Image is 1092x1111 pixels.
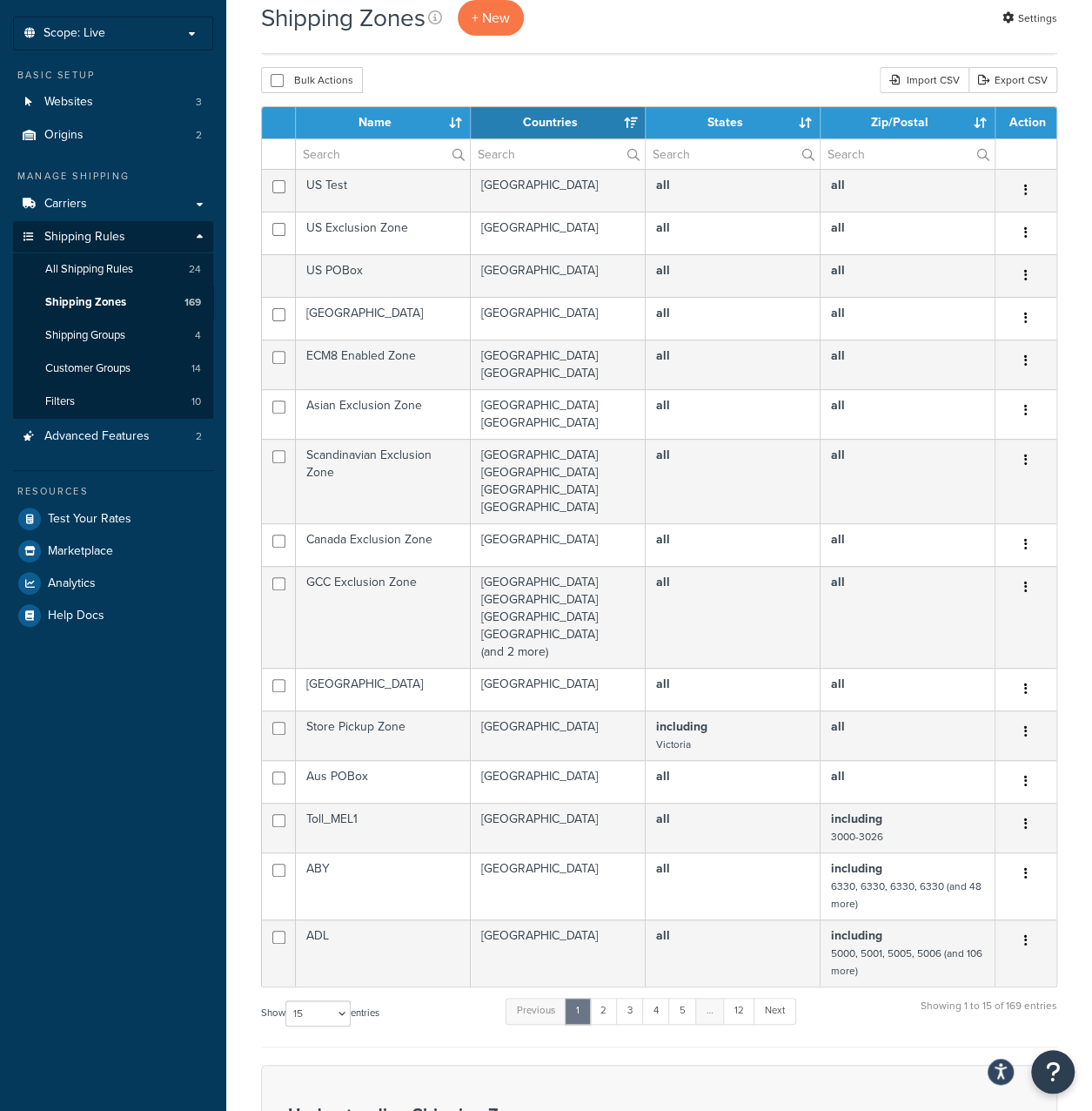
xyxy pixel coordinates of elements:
[285,1000,351,1027] select: Showentries
[196,95,202,110] span: 3
[831,946,982,979] small: 5000, 5001, 5005, 5006 (and 106 more)
[656,810,670,828] b: all
[13,484,213,499] div: Resources
[44,128,84,143] span: Origins
[261,67,363,93] button: Bulk Actions
[195,328,201,343] span: 4
[1002,6,1057,30] a: Settings
[921,996,1057,1034] div: Showing 1 to 15 of 169 entries
[184,295,201,310] span: 169
[13,353,213,385] a: Customer Groups 14
[695,998,725,1024] a: …
[13,600,213,631] a: Help Docs
[656,304,670,322] b: all
[296,340,471,389] td: ECM8 Enabled Zone
[656,859,670,878] b: all
[13,503,213,535] a: Test Your Rates
[296,803,471,852] td: Toll_MEL1
[13,386,213,418] a: Filters 10
[191,394,201,409] span: 10
[13,535,213,567] a: Marketplace
[471,169,646,212] td: [GEOGRAPHIC_DATA]
[968,67,1057,93] a: Export CSV
[13,320,213,352] a: Shipping Groups 4
[754,998,796,1024] a: Next
[13,253,213,286] li: All Shipping Rules
[13,353,213,385] li: Customer Groups
[1031,1050,1075,1094] button: Open Resource Center
[565,998,591,1024] a: 1
[831,926,882,945] b: including
[831,859,882,878] b: including
[831,810,882,828] b: including
[44,429,150,444] span: Advanced Features
[506,998,566,1024] a: Previous
[296,139,470,169] input: Search
[656,675,670,693] b: all
[296,439,471,523] td: Scandinavian Exclusion Zone
[471,297,646,340] td: [GEOGRAPHIC_DATA]
[471,254,646,297] td: [GEOGRAPHIC_DATA]
[831,573,845,591] b: all
[880,67,968,93] div: Import CSV
[296,297,471,340] td: [GEOGRAPHIC_DATA]
[616,998,644,1024] a: 3
[296,523,471,566] td: Canada Exclusion Zone
[656,926,670,945] b: all
[48,512,131,527] span: Test Your Rates
[471,566,646,668] td: [GEOGRAPHIC_DATA] [GEOGRAPHIC_DATA] [GEOGRAPHIC_DATA] [GEOGRAPHIC_DATA] (and 2 more)
[471,710,646,760] td: [GEOGRAPHIC_DATA]
[831,879,981,912] small: 6330, 6330, 6330, 6330 (and 48 more)
[831,829,883,845] small: 3000-3026
[656,737,691,752] small: Victoria
[196,128,202,143] span: 2
[831,347,845,365] b: all
[261,1000,379,1027] label: Show entries
[831,675,845,693] b: all
[471,340,646,389] td: [GEOGRAPHIC_DATA] [GEOGRAPHIC_DATA]
[13,86,213,118] li: Websites
[296,710,471,760] td: Store Pickup Zone
[45,328,125,343] span: Shipping Groups
[831,717,845,736] b: all
[44,95,93,110] span: Websites
[831,396,845,414] b: all
[48,576,96,591] span: Analytics
[471,389,646,439] td: [GEOGRAPHIC_DATA] [GEOGRAPHIC_DATA]
[13,221,213,420] li: Shipping Rules
[646,107,821,138] th: States: activate to sort column ascending
[296,212,471,254] td: US Exclusion Zone
[821,107,995,138] th: Zip/Postal: activate to sort column ascending
[995,107,1056,138] th: Action
[656,767,670,785] b: all
[48,609,104,623] span: Help Docs
[656,396,670,414] b: all
[656,261,670,279] b: all
[296,919,471,986] td: ADL
[13,253,213,286] a: All Shipping Rules 24
[471,668,646,710] td: [GEOGRAPHIC_DATA]
[45,394,75,409] span: Filters
[656,530,670,549] b: all
[471,803,646,852] td: [GEOGRAPHIC_DATA]
[13,386,213,418] li: Filters
[656,446,670,464] b: all
[471,212,646,254] td: [GEOGRAPHIC_DATA]
[44,197,87,212] span: Carriers
[13,568,213,599] a: Analytics
[13,421,213,453] a: Advanced Features 2
[471,919,646,986] td: [GEOGRAPHIC_DATA]
[668,998,697,1024] a: 5
[471,523,646,566] td: [GEOGRAPHIC_DATA]
[656,219,670,237] b: all
[45,262,133,277] span: All Shipping Rules
[723,998,755,1024] a: 12
[656,176,670,194] b: all
[44,230,125,245] span: Shipping Rules
[296,760,471,803] td: Aus POBox
[13,188,213,220] a: Carriers
[831,176,845,194] b: all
